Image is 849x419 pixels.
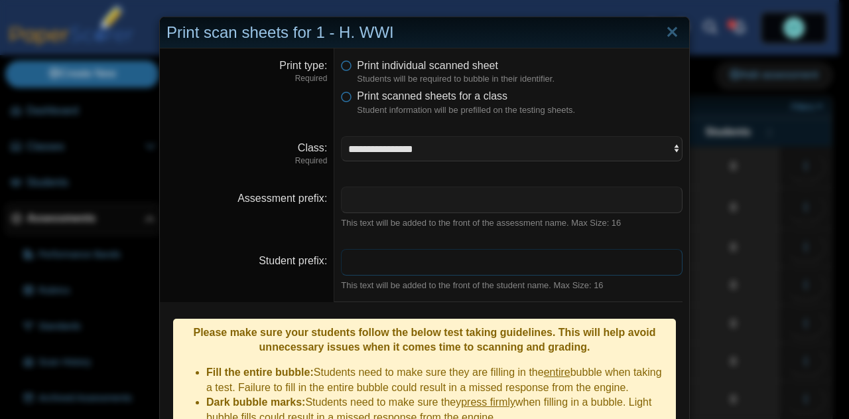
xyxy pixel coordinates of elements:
u: press firmly [461,396,515,408]
label: Print type [279,60,327,71]
div: This text will be added to the front of the assessment name. Max Size: 16 [341,217,683,229]
li: Students need to make sure they are filling in the bubble when taking a test. Failure to fill in ... [206,365,669,395]
u: entire [544,367,570,378]
dfn: Required [166,155,327,167]
dfn: Students will be required to bubble in their identifier. [357,73,683,85]
b: Please make sure your students follow the below test taking guidelines. This will help avoid unne... [193,327,655,353]
dfn: Required [166,73,327,84]
div: This text will be added to the front of the student name. Max Size: 16 [341,280,683,292]
b: Dark bubble marks: [206,396,305,408]
label: Class [298,142,327,153]
a: Close [662,21,683,44]
label: Assessment prefix [237,193,327,204]
b: Fill the entire bubble: [206,367,314,378]
div: Print scan sheets for 1 - H. WWI [160,17,689,48]
label: Student prefix [259,255,327,266]
span: Print scanned sheets for a class [357,90,507,102]
span: Print individual scanned sheet [357,60,498,71]
dfn: Student information will be prefilled on the testing sheets. [357,104,683,116]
